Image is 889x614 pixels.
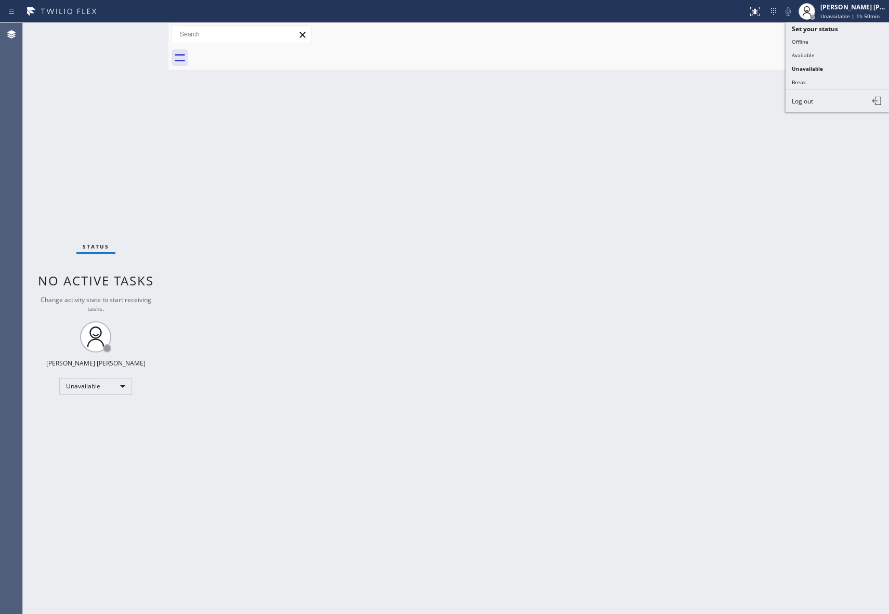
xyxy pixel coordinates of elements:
[41,295,151,313] span: Change activity state to start receiving tasks.
[38,272,154,289] span: No active tasks
[83,243,109,250] span: Status
[46,359,146,368] div: [PERSON_NAME] [PERSON_NAME]
[781,4,795,19] button: Mute
[59,378,132,395] div: Unavailable
[820,12,880,20] span: Unavailable | 1h 50min
[172,26,311,43] input: Search
[820,3,886,11] div: [PERSON_NAME] [PERSON_NAME]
